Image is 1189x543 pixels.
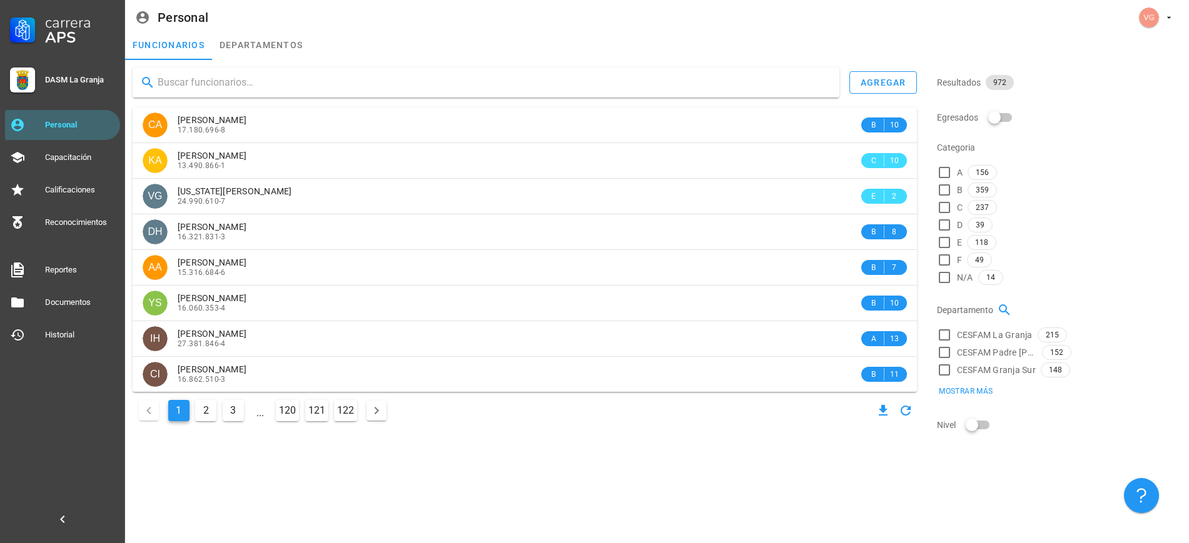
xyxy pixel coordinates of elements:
[367,401,387,421] button: Página siguiente
[975,236,988,249] span: 118
[976,183,989,197] span: 359
[957,346,1037,359] span: CESFAM Padre [PERSON_NAME]
[148,112,162,137] span: CA
[334,400,357,421] button: Ir a la página 122
[889,190,899,202] span: 2
[148,255,161,280] span: AA
[143,255,168,280] div: avatar
[957,166,963,179] span: A
[143,219,168,244] div: avatar
[860,77,906,87] div: agregar
[45,15,115,30] div: Carrera
[158,11,208,24] div: Personal
[889,261,899,274] span: 7
[889,119,899,131] span: 10
[45,297,115,307] div: Documentos
[178,268,226,277] span: 15.316.684-6
[143,112,168,137] div: avatar
[178,364,246,374] span: [PERSON_NAME]
[45,120,115,130] div: Personal
[5,207,120,237] a: Reconocimientos
[937,102,1181,132] div: Egresados
[889,154,899,167] span: 10
[178,151,246,161] span: [PERSON_NAME]
[889,226,899,238] span: 8
[5,255,120,285] a: Reportes
[45,217,115,227] div: Reconocimientos
[889,332,899,345] span: 13
[45,75,115,85] div: DASM La Granja
[250,401,270,421] span: ...
[168,400,190,421] button: Página actual, página 1
[937,67,1181,97] div: Resultados
[869,261,879,274] span: B
[305,400,328,421] button: Ir a la página 121
[937,132,1181,162] div: Categoria
[143,291,168,316] div: avatar
[869,297,879,309] span: B
[869,368,879,381] span: B
[931,382,1001,400] button: Mostrar más
[150,362,160,387] span: CI
[143,362,168,387] div: avatar
[5,320,120,350] a: Historial
[937,295,1181,325] div: Departamento
[5,110,120,140] a: Personal
[143,148,168,173] div: avatar
[976,201,989,214] span: 237
[957,219,963,231] span: D
[45,185,115,195] div: Calificaciones
[957,184,963,196] span: B
[148,184,162,209] span: VG
[976,218,984,232] span: 39
[889,368,899,381] span: 11
[178,339,226,348] span: 27.381.846-4
[223,400,244,421] button: Ir a la página 3
[1046,328,1059,342] span: 215
[869,119,879,131] span: B
[975,253,984,267] span: 49
[957,236,962,249] span: E
[178,304,226,312] span: 16.060.353-4
[957,201,963,214] span: C
[957,254,962,266] span: F
[957,329,1033,341] span: CESFAM La Granja
[148,219,162,244] span: DH
[957,364,1036,376] span: CESFAM Granja Sur
[133,397,393,424] nav: Navegación de paginación
[1049,363,1062,377] span: 148
[195,400,216,421] button: Ir a la página 2
[178,232,226,241] span: 16.321.831-3
[869,226,879,238] span: B
[45,265,115,275] div: Reportes
[178,375,226,384] span: 16.862.510-3
[212,30,310,60] a: departamentos
[143,184,168,209] div: avatar
[178,329,246,339] span: [PERSON_NAME]
[993,75,1006,90] span: 972
[178,293,246,303] span: [PERSON_NAME]
[5,287,120,317] a: Documentos
[889,297,899,309] span: 10
[178,186,292,196] span: [US_STATE][PERSON_NAME]
[150,326,160,351] span: IH
[869,154,879,167] span: C
[178,222,246,232] span: [PERSON_NAME]
[1050,346,1063,359] span: 152
[178,126,226,134] span: 17.180.696-8
[125,30,212,60] a: funcionarios
[1139,7,1159,27] div: avatar
[986,271,995,284] span: 14
[178,115,246,125] span: [PERSON_NAME]
[957,271,973,284] span: N/A
[45,330,115,340] div: Historial
[143,326,168,351] div: avatar
[45,30,115,45] div: APS
[869,332,879,345] span: A
[5,175,120,205] a: Calificaciones
[45,152,115,162] div: Capacitación
[937,410,1181,440] div: Nivel
[276,400,299,421] button: Ir a la página 120
[148,291,161,316] span: YS
[938,387,993,396] span: Mostrar más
